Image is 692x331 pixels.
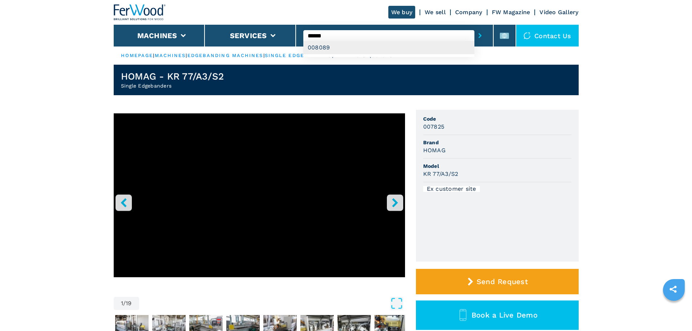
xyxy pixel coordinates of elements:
iframe: Chat [661,298,687,326]
a: single edgebanders [265,53,332,58]
a: FW Magazine [492,9,530,16]
h3: KR 77/A3/S2 [423,170,458,178]
div: Go to Slide 1 [114,113,405,290]
a: Video Gallery [539,9,578,16]
span: Brand [423,139,571,146]
a: We sell [425,9,446,16]
h3: HOMAG [423,146,446,154]
span: Code [423,115,571,122]
span: | [186,53,187,58]
iframe: Bordatrice Singola in azione - HOMAG - KR 77/A3/S2 - Ferwoodgroup - 007825 [114,113,405,277]
a: Company [455,9,482,16]
img: Ferwood [114,4,166,20]
a: We buy [388,6,416,19]
span: Book a Live Demo [472,311,538,319]
span: / [123,300,126,306]
span: 19 [126,300,132,306]
button: right-button [387,194,403,211]
div: 008089 [303,41,474,54]
button: Services [230,31,267,40]
div: Contact us [516,25,579,47]
span: 1 [121,300,123,306]
a: sharethis [664,280,682,298]
button: left-button [116,194,132,211]
h3: 007825 [423,122,445,131]
button: Machines [137,31,177,40]
a: edgebanding machines [187,53,263,58]
span: Model [423,162,571,170]
button: submit-button [474,27,486,44]
button: Send Request [416,269,579,294]
span: | [153,53,154,58]
img: Contact us [523,32,531,39]
button: Open Fullscreen [141,297,403,310]
a: machines [155,53,186,58]
div: Ex customer site [423,186,480,192]
span: Send Request [477,277,528,286]
button: Book a Live Demo [416,300,579,330]
h2: Single Edgebanders [121,82,224,89]
a: HOMEPAGE [121,53,153,58]
span: | [263,53,265,58]
h1: HOMAG - KR 77/A3/S2 [121,70,224,82]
